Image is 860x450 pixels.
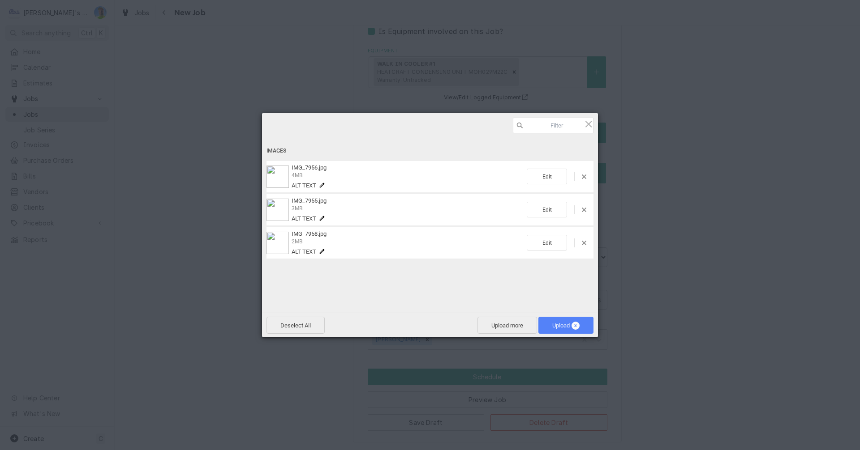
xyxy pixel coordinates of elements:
[513,118,593,133] input: Filter
[289,164,527,189] div: IMG_7956.jpg
[477,317,537,334] span: Upload more
[584,119,593,129] span: Click here or hit ESC to close picker
[292,164,327,171] span: IMG_7956.jpg
[552,322,580,329] span: Upload
[527,202,567,217] span: Edit
[292,182,316,189] span: Alt text
[527,169,567,184] span: Edit
[292,248,316,255] span: Alt text
[292,205,302,212] span: 3MB
[292,238,302,245] span: 2MB
[572,322,580,330] span: 3
[267,143,593,159] div: Images
[267,199,289,221] img: f84c8f71-67ba-48c3-9218-85e56884e5d2
[267,317,325,334] span: Deselect All
[292,172,302,178] span: 4MB
[538,317,593,334] span: Upload3
[267,232,289,254] img: c81a904f-4e62-40bc-975c-8b0124bf432f
[267,166,289,188] img: 2a9bff4d-4927-4895-a2d0-13ac61705aef
[289,230,527,255] div: IMG_7958.jpg
[292,215,316,222] span: Alt text
[527,235,567,250] span: Edit
[292,230,327,237] span: IMG_7958.jpg
[292,197,327,204] span: IMG_7955.jpg
[289,197,527,222] div: IMG_7955.jpg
